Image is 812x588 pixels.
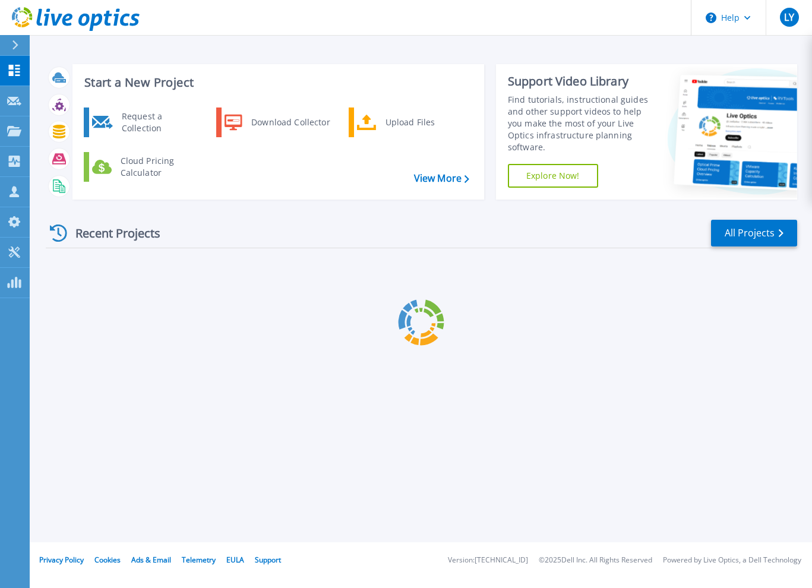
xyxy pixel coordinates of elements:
div: Upload Files [380,110,467,134]
div: Request a Collection [116,110,203,134]
div: Find tutorials, instructional guides and other support videos to help you make the most of your L... [508,94,658,153]
a: All Projects [711,220,797,246]
a: Cloud Pricing Calculator [84,152,206,182]
div: Support Video Library [508,74,658,89]
li: © 2025 Dell Inc. All Rights Reserved [539,557,652,564]
li: Version: [TECHNICAL_ID] [448,557,528,564]
h3: Start a New Project [84,76,469,89]
div: Cloud Pricing Calculator [115,155,203,179]
a: Upload Files [349,108,470,137]
a: EULA [226,555,244,565]
a: Explore Now! [508,164,598,188]
span: LY [784,12,794,22]
li: Powered by Live Optics, a Dell Technology [663,557,801,564]
div: Download Collector [245,110,335,134]
a: Privacy Policy [39,555,84,565]
a: Download Collector [216,108,338,137]
a: Request a Collection [84,108,206,137]
a: View More [414,173,469,184]
a: Telemetry [182,555,216,565]
div: Recent Projects [46,219,176,248]
a: Support [255,555,281,565]
a: Ads & Email [131,555,171,565]
a: Cookies [94,555,121,565]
